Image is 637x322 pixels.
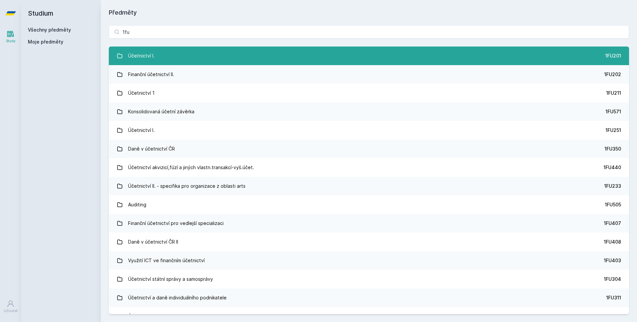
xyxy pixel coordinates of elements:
div: Uživatel [4,308,18,313]
a: Daně v účetnictví ČR 1FU350 [109,140,629,158]
div: Účetnictví státní správy a samosprávy [128,272,213,286]
div: 1FU201 [605,53,621,59]
a: Uživatel [1,296,20,317]
a: Účetnictví II. - specifika pro organizace z oblasti arts 1FU233 [109,177,629,195]
a: Využití ICT ve finančním účetnictví 1FU403 [109,251,629,270]
a: Účetnictví a daně individuálního podnikatele 1FU311 [109,288,629,307]
div: Auditing [128,198,146,211]
div: 1FU251 [605,127,621,134]
a: Finanční účetnictví pro vedlejší specializaci 1FU407 [109,214,629,233]
a: Účetnictví I. 1FU251 [109,121,629,140]
div: 1FU232 [604,313,621,320]
div: 1FU440 [603,164,621,171]
span: Moje předměty [28,39,63,45]
div: 1FU505 [605,201,621,208]
a: Daně v účetnictví ČR II 1FU408 [109,233,629,251]
div: Daně v účetnictví ČR [128,142,175,156]
div: Využití ICT ve finančním účetnictví [128,254,205,267]
a: Auditing 1FU505 [109,195,629,214]
div: Účetnictví a daně individuálního podnikatele [128,291,227,304]
div: 1FU211 [606,90,621,96]
input: Název nebo ident předmětu… [109,25,629,39]
a: Konsolidovaná účetní závěrka 1FU571 [109,102,629,121]
a: Finanční účetnictví II. 1FU202 [109,65,629,84]
div: 1FU350 [604,146,621,152]
a: Účetnictví 1 1FU211 [109,84,629,102]
a: Účetnictví státní správy a samosprávy 1FU304 [109,270,629,288]
div: Účetnictví II. - specifika pro organizace z oblasti arts [128,179,246,193]
div: Účetnictví akvizicí,fúzí a jiných vlastn.transakcí-vyš.účet. [128,161,254,174]
a: Všechny předměty [28,27,71,33]
div: Konsolidovaná účetní závěrka [128,105,194,118]
div: 1FU403 [604,257,621,264]
div: 1FU233 [604,183,621,189]
div: 1FU571 [605,108,621,115]
div: Účetnictví I. [128,49,155,62]
div: 1FU311 [606,294,621,301]
a: Study [1,27,20,47]
div: 1FU408 [604,239,621,245]
a: Účetnictví akvizicí,fúzí a jiných vlastn.transakcí-vyš.účet. 1FU440 [109,158,629,177]
div: Účetnictví I. [128,124,155,137]
div: 1FU202 [604,71,621,78]
a: Účetnictví I. 1FU201 [109,47,629,65]
div: 1FU304 [604,276,621,282]
div: Daně v účetnictví ČR II [128,235,178,249]
div: Účetnictví 1 [128,86,155,100]
div: Finanční účetnictví II. [128,68,174,81]
div: Finanční účetnictví pro vedlejší specializaci [128,217,224,230]
h1: Předměty [109,8,629,17]
div: Study [6,39,16,44]
div: 1FU407 [604,220,621,227]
